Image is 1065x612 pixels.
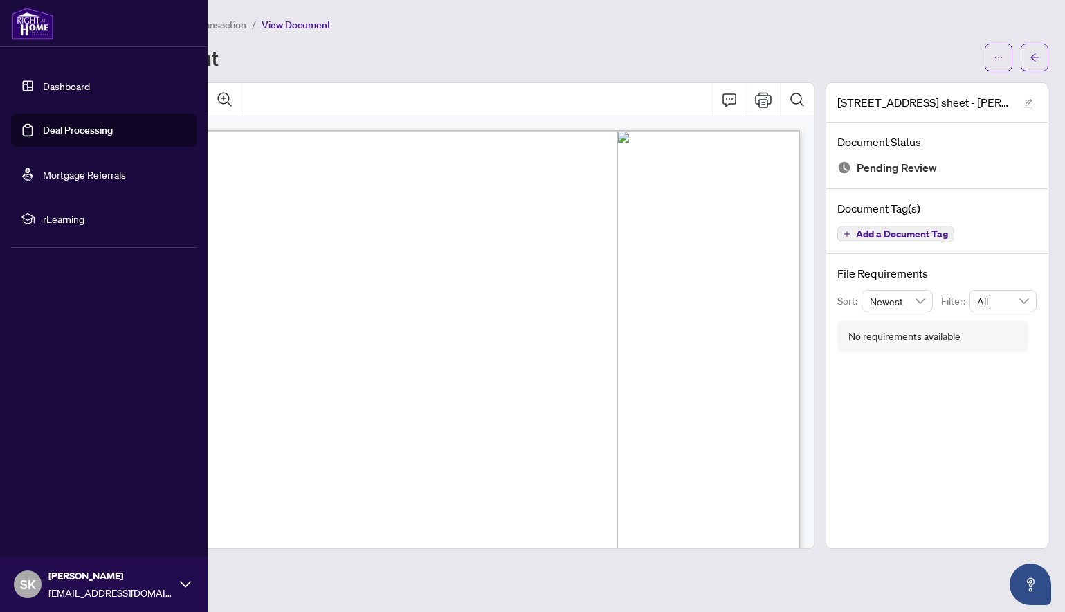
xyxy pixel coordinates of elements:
span: View Transaction [172,19,246,31]
h4: Document Status [837,134,1037,150]
a: Dashboard [43,80,90,92]
span: rLearning [43,211,187,226]
button: Add a Document Tag [837,226,954,242]
span: View Document [262,19,331,31]
li: / [252,17,256,33]
a: Deal Processing [43,124,113,136]
div: No requirements available [848,329,961,344]
h4: Document Tag(s) [837,200,1037,217]
h4: File Requirements [837,265,1037,282]
span: [EMAIL_ADDRESS][DOMAIN_NAME] [48,585,173,600]
span: Newest [870,291,925,312]
span: arrow-left [1030,53,1039,62]
span: edit [1023,98,1033,108]
button: Open asap [1010,564,1051,605]
span: Add a Document Tag [856,229,948,239]
p: Sort: [837,294,862,309]
span: SK [20,575,36,594]
span: [PERSON_NAME] [48,568,173,584]
img: Document Status [837,161,851,174]
span: ellipsis [994,53,1003,62]
span: plus [844,231,850,237]
span: [STREET_ADDRESS] sheet - [PERSON_NAME] to Review.pdf [837,94,1010,111]
a: Mortgage Referrals [43,168,126,181]
span: Pending Review [857,159,937,177]
p: Filter: [941,294,969,309]
img: logo [11,7,54,40]
span: All [977,291,1028,312]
